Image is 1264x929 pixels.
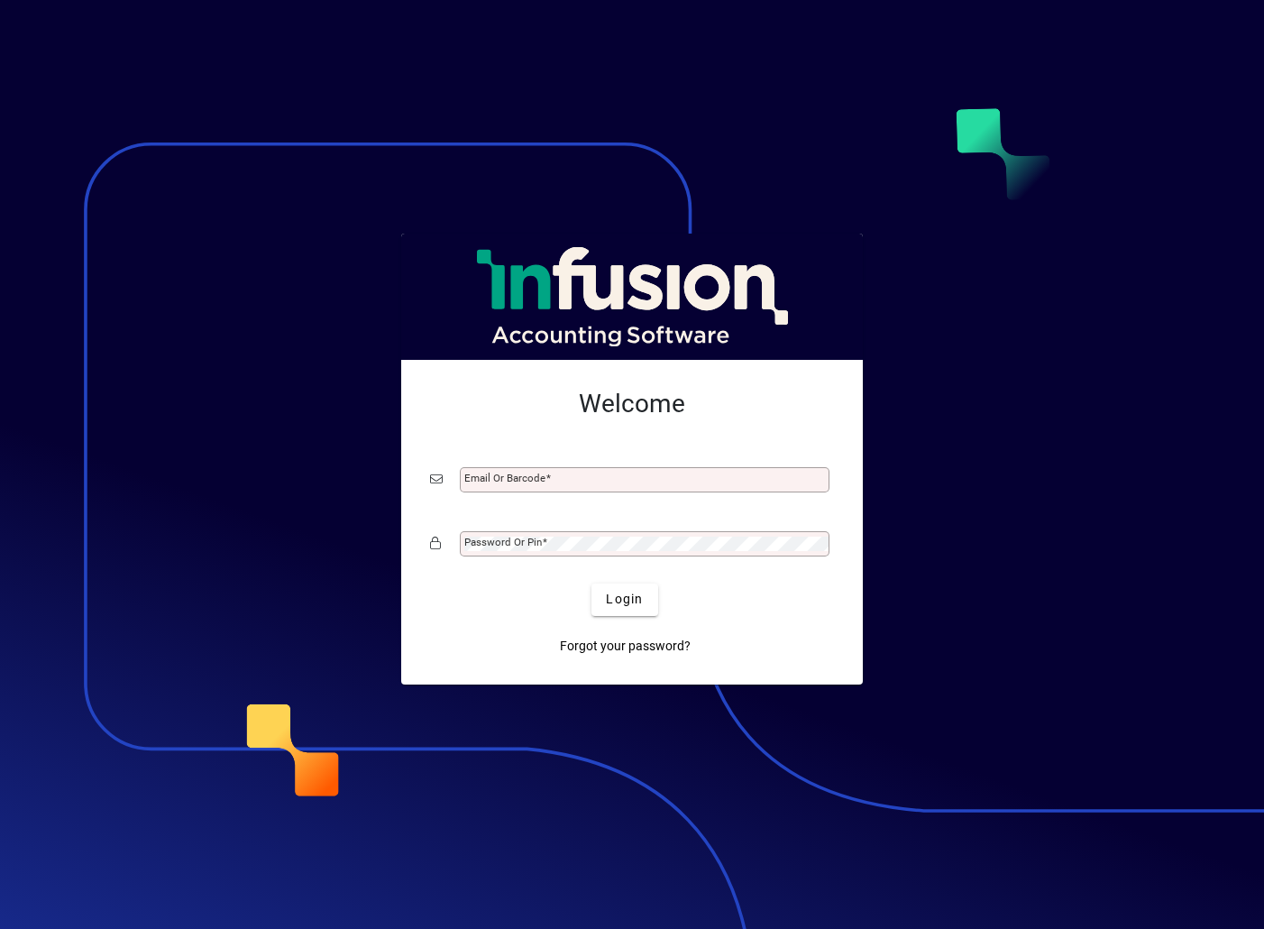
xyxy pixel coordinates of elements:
[560,637,691,656] span: Forgot your password?
[430,389,834,419] h2: Welcome
[553,630,698,663] a: Forgot your password?
[464,472,545,484] mat-label: Email or Barcode
[591,584,657,616] button: Login
[606,590,643,609] span: Login
[464,536,542,548] mat-label: Password or Pin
